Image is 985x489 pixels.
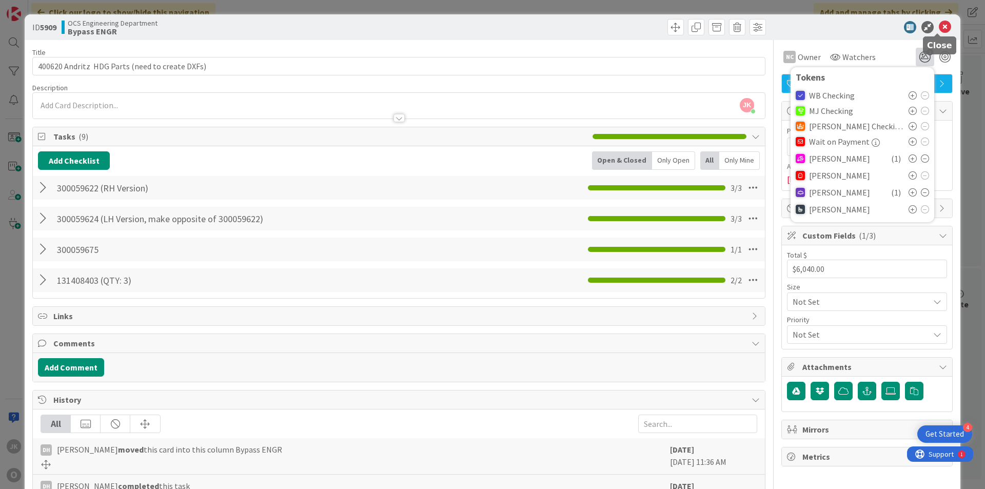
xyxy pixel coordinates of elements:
span: OCS Engineering Department [68,19,157,27]
span: ( 1/3 ) [859,230,876,241]
span: Comments [53,337,746,349]
span: [PERSON_NAME] [809,205,870,214]
input: Add Checklist... [53,179,284,197]
div: 1 [53,4,56,12]
input: Add Checklist... [53,209,284,228]
label: Title [32,48,46,57]
div: Open & Closed [592,151,652,170]
b: [DATE] [670,444,694,455]
span: [PERSON_NAME] [809,154,870,163]
span: [PERSON_NAME] Checking [809,122,903,131]
input: type card name here... [32,57,765,75]
div: Priority [787,316,947,323]
h5: Close [927,41,952,50]
span: MJ Checking [809,106,853,115]
div: All [41,415,71,433]
div: NC [783,51,796,63]
div: Only Mine [719,151,760,170]
span: ID [32,21,56,33]
span: Support [22,2,47,14]
input: Search... [638,415,757,433]
div: 4 [963,423,972,432]
input: Add Checklist... [53,240,284,259]
b: Bypass ENGR [68,27,157,35]
span: [PERSON_NAME] [809,171,870,180]
div: [DATE] 11:36 AM [670,443,757,469]
span: ( 9 ) [78,131,88,142]
span: Owner [798,51,821,63]
button: Add Checklist [38,151,110,170]
span: 2 / 2 [731,274,742,286]
span: Mirrors [802,423,934,436]
div: DH [41,444,52,456]
span: Planned Dates [787,126,947,136]
span: Custom Fields [802,229,934,242]
span: Attachments [802,361,934,373]
span: JK [740,98,754,112]
span: Metrics [802,451,934,463]
span: Actual Dates [787,161,947,172]
span: 3 / 3 [731,182,742,194]
span: [DATE] [787,173,812,185]
span: History [53,394,746,406]
span: 1 / 1 [731,243,742,256]
div: Only Open [652,151,695,170]
div: Get Started [925,429,964,439]
div: Open Get Started checklist, remaining modules: 4 [917,425,972,443]
span: [PERSON_NAME] this card into this column Bypass ENGR [57,443,282,456]
input: Add Checklist... [53,271,284,289]
span: Watchers [842,51,876,63]
span: [PERSON_NAME] [809,188,870,197]
b: 5909 [40,22,56,32]
span: Wait on Payment [809,137,870,146]
span: Description [32,83,68,92]
span: Links [53,310,746,322]
button: Add Comment [38,358,104,377]
div: Tokens [796,72,929,83]
span: Not Set [793,295,924,309]
span: 3 / 3 [731,212,742,225]
label: Total $ [787,250,807,260]
span: ( 1 ) [891,186,901,199]
span: Not Set [793,327,924,342]
b: moved [118,444,144,455]
div: Size [787,283,947,290]
span: ( 1 ) [891,152,901,165]
div: All [700,151,719,170]
span: WB Checking [809,91,855,100]
span: Tasks [53,130,587,143]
